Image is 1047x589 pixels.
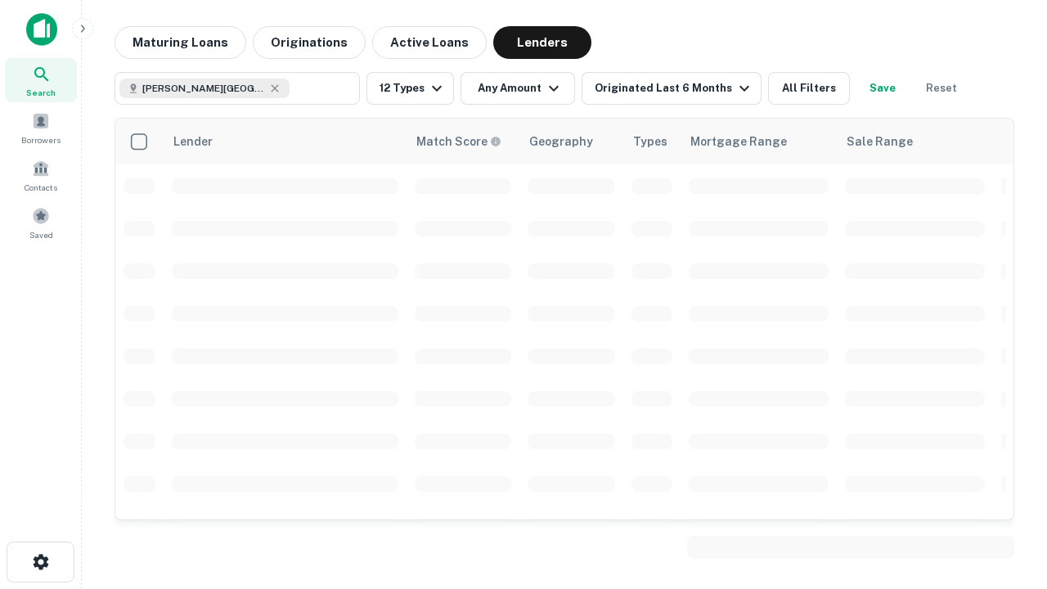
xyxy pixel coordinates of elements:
th: Geography [519,119,623,164]
button: 12 Types [366,72,454,105]
div: Originated Last 6 Months [595,79,754,98]
div: Types [633,132,667,151]
span: Borrowers [21,133,61,146]
h6: Match Score [416,133,498,151]
iframe: Chat Widget [965,406,1047,484]
div: Capitalize uses an advanced AI algorithm to match your search with the best lender. The match sco... [416,133,501,151]
button: Originations [253,26,366,59]
th: Capitalize uses an advanced AI algorithm to match your search with the best lender. The match sco... [407,119,519,164]
button: Save your search to get updates of matches that match your search criteria. [856,72,909,105]
div: Mortgage Range [690,132,787,151]
span: Search [26,86,56,99]
span: Contacts [25,181,57,194]
button: Lenders [493,26,591,59]
span: [PERSON_NAME][GEOGRAPHIC_DATA], [GEOGRAPHIC_DATA] [142,81,265,96]
button: Reset [915,72,968,105]
div: Sale Range [847,132,913,151]
a: Contacts [5,153,77,197]
button: Maturing Loans [115,26,246,59]
th: Sale Range [837,119,993,164]
button: Any Amount [461,72,575,105]
button: Active Loans [372,26,487,59]
a: Saved [5,200,77,245]
th: Lender [164,119,407,164]
button: Originated Last 6 Months [582,72,762,105]
button: All Filters [768,72,850,105]
img: capitalize-icon.png [26,13,57,46]
a: Search [5,58,77,102]
th: Mortgage Range [681,119,837,164]
th: Types [623,119,681,164]
div: Lender [173,132,213,151]
div: Geography [529,132,593,151]
span: Saved [29,228,53,241]
a: Borrowers [5,106,77,150]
